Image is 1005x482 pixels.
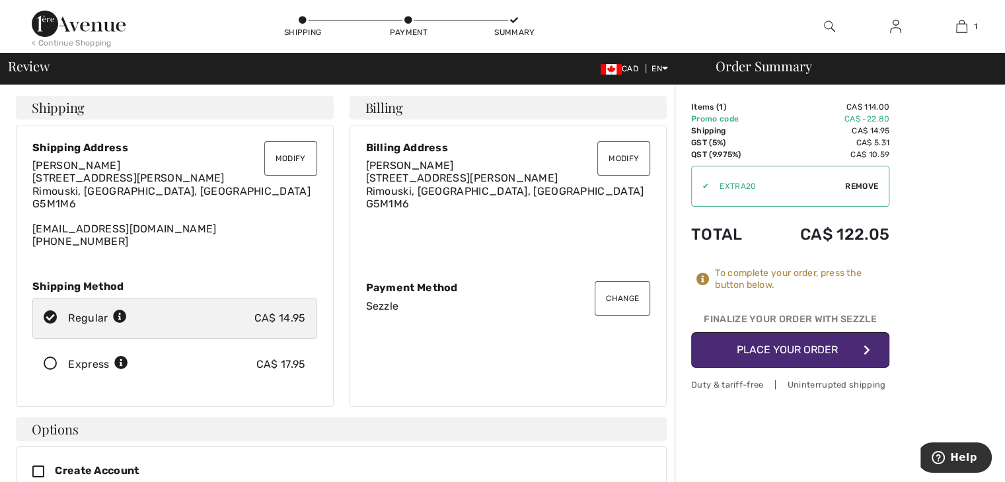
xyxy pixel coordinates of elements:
[692,180,709,192] div: ✔
[256,357,306,372] div: CA$ 17.95
[264,141,317,176] button: Modify
[763,137,889,149] td: CA$ 5.31
[283,26,322,38] div: Shipping
[691,137,763,149] td: GST (5%)
[366,141,651,154] div: Billing Address
[709,166,845,206] input: Promo code
[254,310,306,326] div: CA$ 14.95
[32,159,317,248] div: [EMAIL_ADDRESS][DOMAIN_NAME] [PHONE_NUMBER]
[651,64,668,73] span: EN
[700,59,997,73] div: Order Summary
[595,281,650,316] button: Change
[8,59,50,73] span: Review
[366,159,454,172] span: [PERSON_NAME]
[691,113,763,125] td: Promo code
[763,212,889,257] td: CA$ 122.05
[691,125,763,137] td: Shipping
[845,180,878,192] span: Remove
[974,20,977,32] span: 1
[32,101,85,114] span: Shipping
[824,18,835,34] img: search the website
[691,101,763,113] td: Items ( )
[494,26,534,38] div: Summary
[32,37,112,49] div: < Continue Shopping
[32,141,317,154] div: Shipping Address
[32,280,317,293] div: Shipping Method
[365,101,403,114] span: Billing
[597,141,650,176] button: Modify
[920,442,992,475] iframe: Opens a widget where you can find more information
[691,312,889,332] div: Finalize Your Order with Sezzle
[763,113,889,125] td: CA$ -22.80
[16,417,667,441] h4: Options
[691,332,889,368] button: Place Your Order
[68,357,128,372] div: Express
[691,212,763,257] td: Total
[32,11,126,37] img: 1ère Avenue
[601,64,622,75] img: Canadian Dollar
[32,172,311,209] span: [STREET_ADDRESS][PERSON_NAME] Rimouski, [GEOGRAPHIC_DATA], [GEOGRAPHIC_DATA] G5M1M6
[879,18,912,35] a: Sign In
[55,464,139,477] span: Create Account
[691,378,889,391] div: Duty & tariff-free | Uninterrupted shipping
[763,125,889,137] td: CA$ 14.95
[68,310,127,326] div: Regular
[763,149,889,160] td: CA$ 10.59
[366,300,651,312] div: Sezzle
[366,172,644,209] span: [STREET_ADDRESS][PERSON_NAME] Rimouski, [GEOGRAPHIC_DATA], [GEOGRAPHIC_DATA] G5M1M6
[929,18,994,34] a: 1
[32,159,120,172] span: [PERSON_NAME]
[389,26,428,38] div: Payment
[715,267,889,291] div: To complete your order, press the button below.
[601,64,644,73] span: CAD
[890,18,901,34] img: My Info
[763,101,889,113] td: CA$ 114.00
[691,149,763,160] td: QST (9.975%)
[956,18,967,34] img: My Bag
[719,102,723,112] span: 1
[366,281,651,294] div: Payment Method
